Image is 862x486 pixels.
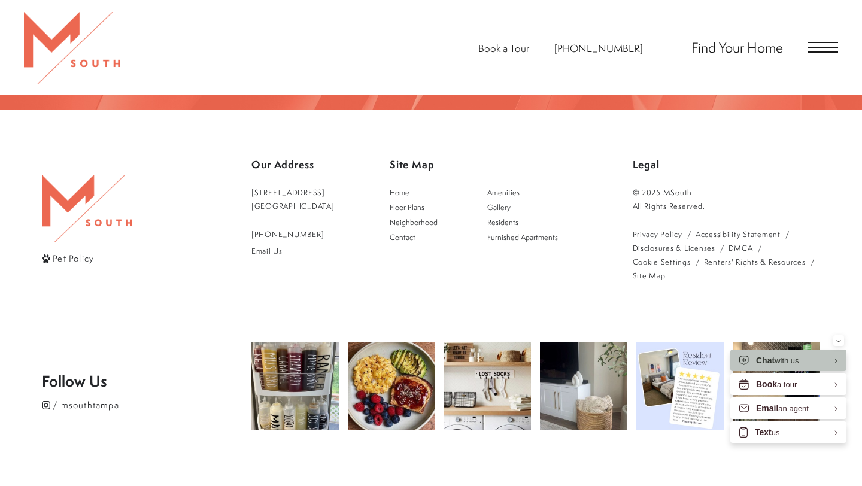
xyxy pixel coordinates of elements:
[633,227,682,241] a: Greystar privacy policy
[251,186,335,213] a: Get Directions to 5110 South Manhattan Avenue Tampa, FL 33611
[554,41,643,55] span: [PHONE_NUMBER]
[24,12,120,84] img: MSouth
[696,227,781,241] a: Accessibility Statement
[733,342,820,430] img: Happy National Coffee Day!! Come get a cup. #msouthtampa #nationalcoffeday #tistheseason #coffeeo...
[384,201,474,215] a: Go to Floor Plans
[704,255,806,269] a: Renters' Rights & Resources
[390,187,409,198] span: Home
[384,215,474,230] a: Go to Neighborhood
[481,201,572,215] a: Go to Gallery
[251,227,335,241] a: Call us at (813) 945-4462
[540,342,627,430] img: Keep your blankets organized and your space stylish! 🧺 A simple basket brings both function and w...
[633,199,821,213] p: All Rights Reserved.
[390,217,438,227] span: Neighborhood
[729,241,753,255] a: Greystar DMCA policy
[481,230,572,245] a: Go to Furnished Apartments (opens in a new tab)
[487,232,558,242] span: Furnished Apartments
[633,269,666,283] a: Website Site Map
[633,154,821,176] p: Legal
[481,215,572,230] a: Go to Residents
[487,217,518,227] span: Residents
[487,187,520,198] span: Amenities
[808,42,838,53] button: Open Menu
[554,41,643,55] a: Call us at (813) 945-4462
[42,374,251,388] p: Follow Us
[390,202,424,212] span: Floor Plans
[691,38,783,57] a: Find Your Home
[42,175,132,242] img: MSouth
[53,252,94,265] span: Pet Policy
[390,154,578,176] p: Site Map
[251,229,324,239] span: [PHONE_NUMBER]
[390,232,415,242] span: Contact
[251,244,335,258] a: Email Us
[633,241,715,255] a: Local and State Disclosures and License Information
[251,342,339,430] img: Keeping it clean and convenient! 🍶💡 Labeled squeeze bottles make condiments easy to grab and keep...
[633,255,691,269] a: Cookie Settings
[384,186,474,201] a: Go to Home
[487,202,511,212] span: Gallery
[42,397,251,412] a: Follow msouthtampa on Instagram
[444,342,532,430] img: Laundry day just got a little more organized! 🧦✨ A 'lost sock' station keeps those solo socks in ...
[384,186,572,245] div: Main
[251,154,335,176] p: Our Address
[348,342,435,430] img: Breakfast is the most important meal of the day! 🥞☕ Start your morning off right with something d...
[384,230,474,245] a: Go to Contact
[633,186,821,199] p: © 2025 MSouth.
[481,186,572,201] a: Go to Amenities
[478,41,529,55] a: Book a Tour
[53,399,119,411] span: / msouthtampa
[636,342,724,430] img: Come see what all the hype is about! Get your new home today! #msouthtampa #movenow #thankful #be...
